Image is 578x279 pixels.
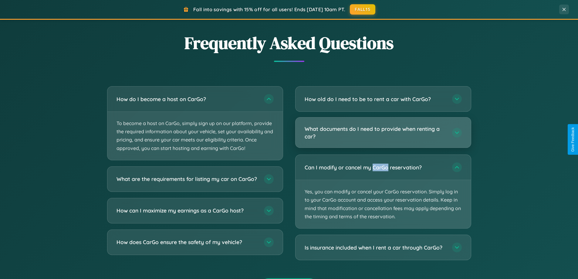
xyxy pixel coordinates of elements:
[571,127,575,152] div: Give Feedback
[117,175,258,183] h3: What are the requirements for listing my car on CarGo?
[305,95,446,103] h3: How old do I need to be to rent a car with CarGo?
[193,6,345,12] span: Fall into savings with 15% off for all users! Ends [DATE] 10am PT.
[305,164,446,171] h3: Can I modify or cancel my CarGo reservation?
[296,180,471,228] p: Yes, you can modify or cancel your CarGo reservation. Simply log in to your CarGo account and acc...
[107,31,471,55] h2: Frequently Asked Questions
[107,112,283,160] p: To become a host on CarGo, simply sign up on our platform, provide the required information about...
[117,95,258,103] h3: How do I become a host on CarGo?
[117,238,258,246] h3: How does CarGo ensure the safety of my vehicle?
[305,244,446,251] h3: Is insurance included when I rent a car through CarGo?
[117,207,258,214] h3: How can I maximize my earnings as a CarGo host?
[350,4,375,15] button: FALL15
[305,125,446,140] h3: What documents do I need to provide when renting a car?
